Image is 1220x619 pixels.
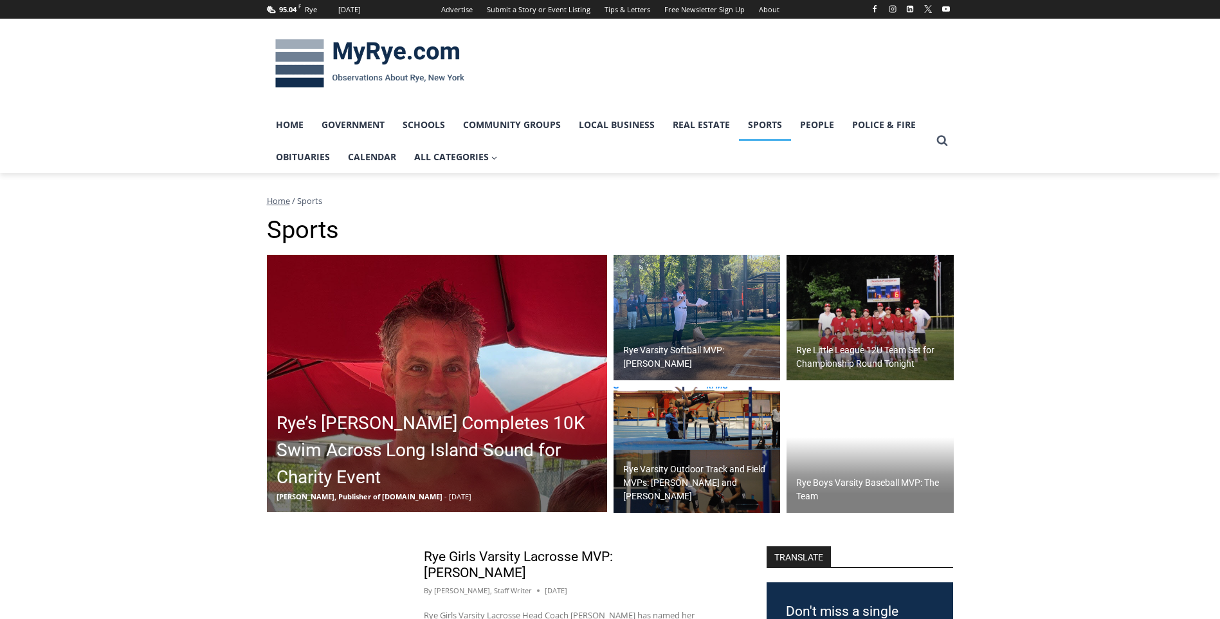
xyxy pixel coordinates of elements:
button: View Search Form [931,129,954,152]
h2: Rye Little League 12U Team Set for Championship Round Tonight [796,344,951,371]
a: People [791,109,843,141]
a: Police & Fire [843,109,925,141]
h2: Rye Boys Varsity Baseball MVP: The Team [796,476,951,503]
img: (PHOTO: Rye Girls Varsity Softball Senior Captain Ava Cross speaking at the opening of the new Ry... [614,255,781,381]
nav: Primary Navigation [267,109,931,174]
a: Linkedin [902,1,918,17]
a: Rye Varsity Outdoor Track and Field MVPs: [PERSON_NAME] and [PERSON_NAME] [614,387,781,513]
img: (PHOTO: The 2025 Section 1 champion Rye Baseball Team. Head Coach Michael Bruno declined to name ... [787,387,954,513]
a: Rye Boys Varsity Baseball MVP: The Team [787,387,954,513]
a: Schools [394,109,454,141]
span: 95.04 [279,5,296,14]
a: Rye Varsity Softball MVP: [PERSON_NAME] [614,255,781,381]
a: All Categories [405,141,507,173]
a: Community Groups [454,109,570,141]
a: Rye Girls Varsity Lacrosse MVP: [PERSON_NAME] [424,549,613,580]
a: Home [267,195,290,207]
span: Sports [297,195,322,207]
span: / [292,195,295,207]
strong: TRANSLATE [767,546,831,567]
span: - [444,492,447,501]
a: [PERSON_NAME], Staff Writer [434,586,532,595]
a: Local Business [570,109,664,141]
img: (PHOTO: Rye Indoor Track and Field's 2025 Co-MVPs: Erin Ball (top) for the girls and Ben Truman (... [614,387,781,513]
a: Obituaries [267,141,339,173]
div: [DATE] [338,4,361,15]
span: All Categories [414,150,498,164]
img: (PHOTO: Adam Coe of Crescent Avenue in Rye Gardens swam ten kilometers across Long Island Sound o... [267,255,607,512]
time: [DATE] [545,585,567,596]
h1: Sports [267,216,954,245]
a: Facebook [867,1,882,17]
a: Sports [739,109,791,141]
h2: Rye Varsity Outdoor Track and Field MVPs: [PERSON_NAME] and [PERSON_NAME] [623,463,778,503]
img: MyRye.com [267,30,473,97]
div: Rye [305,4,317,15]
span: F [298,3,301,10]
a: Government [313,109,394,141]
nav: Breadcrumbs [267,194,954,207]
a: Instagram [885,1,900,17]
img: (PHOTO: The 2025 Rye Little League 12U Team plays for the District 20 championship tonight, Thurs... [787,255,954,381]
a: X [920,1,936,17]
a: Home [267,109,313,141]
a: Rye’s [PERSON_NAME] Completes 10K Swim Across Long Island Sound for Charity Event [PERSON_NAME], ... [267,255,607,512]
a: Calendar [339,141,405,173]
span: [PERSON_NAME], Publisher of [DOMAIN_NAME] [277,492,442,501]
a: Real Estate [664,109,739,141]
span: [DATE] [449,492,471,501]
h2: Rye Varsity Softball MVP: [PERSON_NAME] [623,344,778,371]
a: YouTube [938,1,954,17]
a: Rye Little League 12U Team Set for Championship Round Tonight [787,255,954,381]
span: By [424,585,432,596]
h2: Rye’s [PERSON_NAME] Completes 10K Swim Across Long Island Sound for Charity Event [277,410,604,491]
